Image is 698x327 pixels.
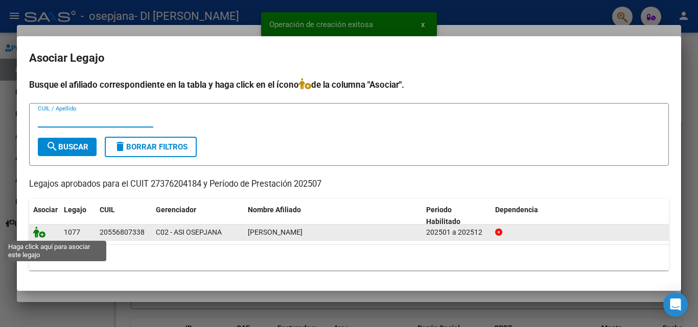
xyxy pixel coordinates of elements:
[100,206,115,214] span: CUIL
[100,227,145,238] div: 20556807338
[96,199,152,233] datatable-header-cell: CUIL
[38,138,97,156] button: Buscar
[64,228,80,236] span: 1077
[114,140,126,153] mat-icon: delete
[426,227,487,238] div: 202501 a 202512
[29,245,669,270] div: 1 registros
[248,206,301,214] span: Nombre Afiliado
[426,206,460,225] span: Periodo Habilitado
[64,206,86,214] span: Legajo
[114,142,188,152] span: Borrar Filtros
[29,199,60,233] datatable-header-cell: Asociar
[248,228,303,236] span: LAVENA AXEL DANIEL
[156,206,196,214] span: Gerenciador
[46,140,58,153] mat-icon: search
[156,228,222,236] span: C02 - ASI OSEPJANA
[29,178,669,191] p: Legajos aprobados para el CUIT 27376204184 y Período de Prestación 202507
[491,199,669,233] datatable-header-cell: Dependencia
[422,199,491,233] datatable-header-cell: Periodo Habilitado
[244,199,422,233] datatable-header-cell: Nombre Afiliado
[29,78,669,91] h4: Busque el afiliado correspondiente en la tabla y haga click en el ícono de la columna "Asociar".
[29,48,669,68] h2: Asociar Legajo
[663,292,688,317] div: Open Intercom Messenger
[60,199,96,233] datatable-header-cell: Legajo
[495,206,538,214] span: Dependencia
[152,199,244,233] datatable-header-cell: Gerenciador
[46,142,88,152] span: Buscar
[105,137,197,157] button: Borrar Filtros
[33,206,58,214] span: Asociar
